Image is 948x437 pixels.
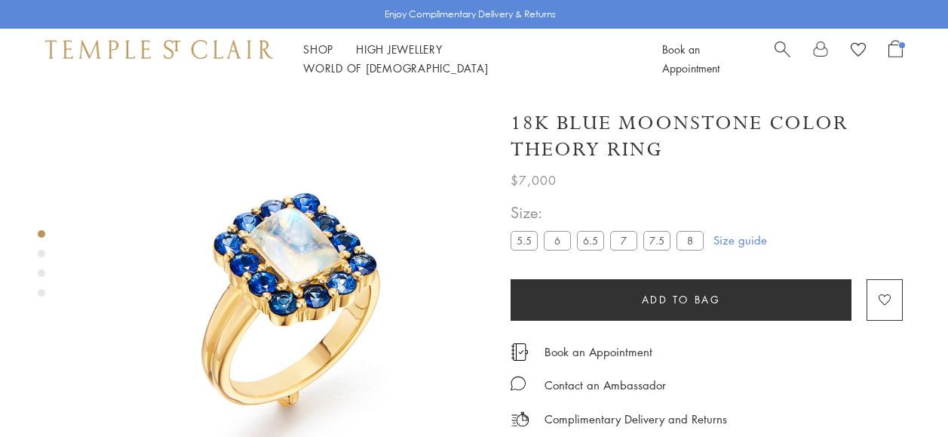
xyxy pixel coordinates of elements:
[545,376,666,395] div: Contact an Ambassador
[45,40,273,58] img: Temple St. Clair
[888,40,903,78] a: Open Shopping Bag
[577,231,604,250] label: 6.5
[511,171,557,190] span: $7,000
[676,231,704,250] label: 8
[511,343,529,361] img: icon_appointment.svg
[511,376,526,391] img: MessageIcon-01_2.svg
[511,110,903,163] h1: 18K Blue Moonstone Color Theory Ring
[545,343,652,360] a: Book an Appointment
[713,232,767,248] a: Size guide
[643,231,670,250] label: 7.5
[511,279,851,321] button: Add to bag
[38,226,45,309] div: Product gallery navigation
[544,231,571,250] label: 6
[385,7,556,22] p: Enjoy Complimentary Delivery & Returns
[851,40,866,63] a: View Wishlist
[642,291,721,308] span: Add to bag
[775,40,790,78] a: Search
[303,40,628,78] nav: Main navigation
[511,231,538,250] label: 5.5
[356,42,443,57] a: High JewelleryHigh Jewellery
[662,42,719,75] a: Book an Appointment
[511,200,710,225] span: Size:
[545,410,727,429] p: Complimentary Delivery and Returns
[511,410,529,429] img: icon_delivery.svg
[610,231,637,250] label: 7
[303,42,333,57] a: ShopShop
[303,60,488,75] a: World of [DEMOGRAPHIC_DATA]World of [DEMOGRAPHIC_DATA]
